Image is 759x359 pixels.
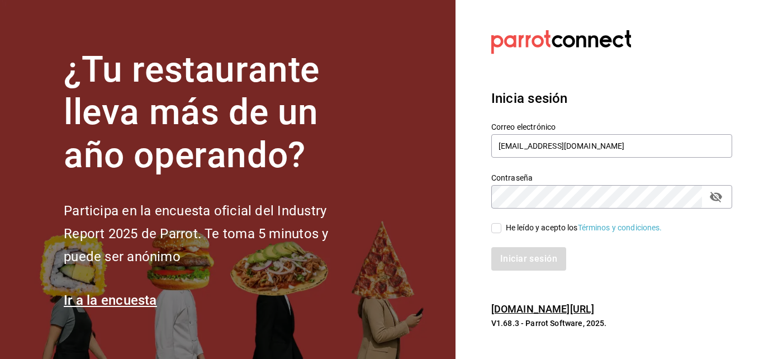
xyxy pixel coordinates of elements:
label: Correo electrónico [491,122,732,130]
label: Contraseña [491,173,732,181]
a: Ir a la encuesta [64,292,157,308]
h2: Participa en la encuesta oficial del Industry Report 2025 de Parrot. Te toma 5 minutos y puede se... [64,200,366,268]
button: passwordField [706,187,725,206]
a: Términos y condiciones. [578,223,662,232]
a: [DOMAIN_NAME][URL] [491,303,594,315]
h3: Inicia sesión [491,88,732,108]
div: He leído y acepto los [506,222,662,234]
input: Ingresa tu correo electrónico [491,134,732,158]
h1: ¿Tu restaurante lleva más de un año operando? [64,49,366,177]
p: V1.68.3 - Parrot Software, 2025. [491,318,732,329]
